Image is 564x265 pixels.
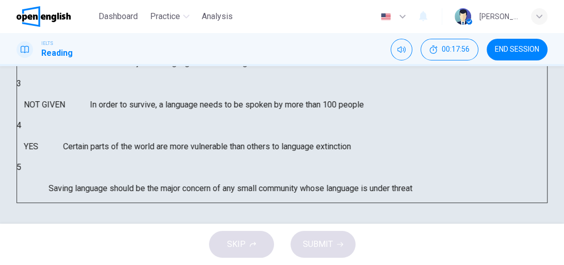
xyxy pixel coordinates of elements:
[17,90,105,119] div: NOT GIVEN
[17,6,71,27] img: OpenEnglish logo
[99,10,138,23] span: Dashboard
[17,79,21,88] span: 3
[150,10,180,23] span: Practice
[90,99,364,111] span: In order to survive, a language needs to be spoken by more than 100 people
[41,40,53,47] span: IELTS
[17,6,94,27] a: OpenEnglish logo
[421,39,478,60] button: 00:17:56
[487,39,547,60] button: END SESSION
[94,7,142,26] button: Dashboard
[442,45,470,54] span: 00:17:56
[379,13,392,21] img: en
[198,7,237,26] button: Analysis
[49,182,412,195] span: Saving language should be the major concern of any small community whose language is under threat
[202,10,233,23] span: Analysis
[146,7,194,26] button: Practice
[17,120,21,130] span: 4
[495,45,539,54] span: END SESSION
[479,10,519,23] div: [PERSON_NAME]
[41,47,73,59] h1: Reading
[17,132,78,161] div: YES
[421,39,478,60] div: Hide
[63,141,351,153] span: Certain parts of the world are more vulnerable than others to language extinction
[455,8,471,25] img: Profile picture
[17,162,21,172] span: 5
[391,39,412,60] div: Mute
